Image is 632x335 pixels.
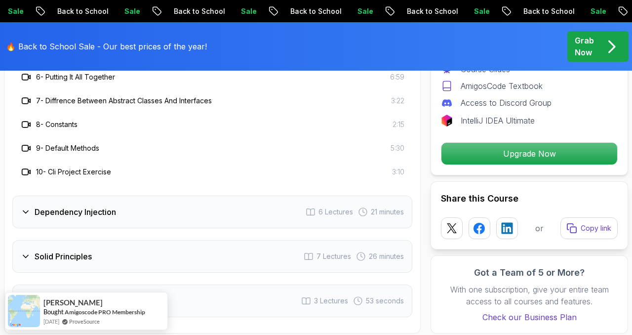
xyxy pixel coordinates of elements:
h2: Share this Course [441,192,618,206]
span: 3:10 [392,167,404,177]
p: Sale [232,6,264,16]
button: Upgrade Now [441,142,618,165]
p: Sale [465,6,497,16]
span: 26 minutes [369,251,404,261]
button: Copy link [560,217,618,239]
p: Sale [349,6,380,16]
p: or [535,222,544,234]
h3: 6 - Putting It All Together [36,72,115,82]
p: Grab Now [575,35,594,58]
span: 7 Lectures [316,251,351,261]
h3: Solid Principles [35,251,92,262]
h3: Dependency Injection [35,206,116,218]
a: Check our Business Plan [441,311,618,323]
img: jetbrains logo [441,115,453,126]
img: provesource social proof notification image [8,295,40,327]
p: Sale [116,6,147,16]
p: Back to School [48,6,116,16]
h3: 9 - Default Methods [36,143,99,153]
span: [PERSON_NAME] [43,298,103,307]
span: 6:59 [390,72,404,82]
span: 3 Lectures [314,296,348,306]
span: 3:22 [391,96,404,106]
p: Back to School [514,6,582,16]
p: Back to School [165,6,232,16]
p: IntelliJ IDEA Ultimate [461,115,535,126]
h3: 8 - Constants [36,120,78,129]
span: 6 Lectures [318,207,353,217]
span: 21 minutes [371,207,404,217]
button: Solid Principles7 Lectures 26 minutes [12,240,412,273]
span: Bought [43,308,64,316]
h3: 10 - Cli Project Exercise [36,167,111,177]
button: Outro3 Lectures 53 seconds [12,285,412,317]
a: Amigoscode PRO Membership [65,308,145,316]
h3: 7 - Diffrence Between Abstract Classes And Interfaces [36,96,212,106]
button: Dependency Injection6 Lectures 21 minutes [12,196,412,228]
p: Access to Discord Group [461,97,552,109]
p: AmigosCode Textbook [461,80,543,92]
h3: Got a Team of 5 or More? [441,266,618,280]
p: Upgrade Now [441,143,617,165]
p: 🔥 Back to School Sale - Our best prices of the year! [6,41,207,52]
span: 2:15 [393,120,404,129]
p: Sale [582,6,613,16]
p: Copy link [581,223,611,233]
span: 5:30 [391,143,404,153]
a: ProveSource [69,317,100,326]
span: [DATE] [43,317,59,326]
p: With one subscription, give your entire team access to all courses and features. [441,284,618,307]
p: Back to School [398,6,465,16]
span: 53 seconds [366,296,404,306]
p: Back to School [281,6,349,16]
